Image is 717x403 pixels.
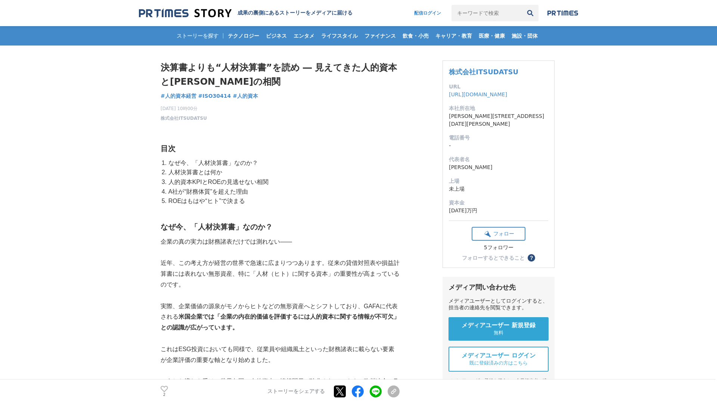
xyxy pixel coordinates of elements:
a: 株式会社ITSUDATSU [449,68,518,76]
strong: 目次 [161,144,176,153]
a: メディアユーザー 新規登録 無料 [448,317,549,341]
button: フォロー [472,227,525,241]
dd: [PERSON_NAME][STREET_ADDRESS][DATE][PERSON_NAME] [449,112,548,128]
dt: 本社所在地 [449,104,548,112]
span: テクノロジー [225,32,262,39]
a: 施設・団体 [509,26,541,46]
li: ROEはもはや“ヒト”で決まる [167,196,400,206]
strong: なぜ今、「人材決算書」なのか？ [161,223,273,231]
p: これはESG投資においても同様で、従業員や組織風土といった財務諸表に載らない要素が企業評価の重要な軸となり始めました。 [161,344,400,366]
div: フォローするとできること [462,255,525,260]
div: メディアユーザーとしてログインすると、担当者の連絡先を閲覧できます。 [448,298,549,311]
a: ファイナンス [361,26,399,46]
span: エンタメ [291,32,317,39]
span: メディアユーザー 新規登録 [462,322,536,329]
a: メディアユーザー ログイン 既に登録済みの方はこちら [448,347,549,372]
span: 医療・健康 [476,32,508,39]
span: [DATE] 10時00分 [161,105,207,112]
button: 検索 [522,5,538,21]
li: 人的資本KPIとROEの見逃せない相関 [167,177,400,187]
span: 既に登録済みの方はこちら [469,360,528,366]
img: 成果の裏側にあるストーリーをメディアに届ける [139,8,232,18]
p: 近年、この考え方が経営の世界で急速に広まりつつあります。従来の貸借対照表や損益計算書には表れない無形資産、特に「人材（ヒト）に関する資本」の重要性が高まっているのです。 [161,258,400,290]
a: ライフスタイル [318,26,361,46]
span: キャリア・教育 [432,32,475,39]
span: メディアユーザー ログイン [462,352,536,360]
li: 人材決算書とは何か [167,168,400,177]
h1: 決算書よりも“人材決算書”を読め ― 見えてきた人的資本と[PERSON_NAME]の相関 [161,60,400,89]
a: [URL][DOMAIN_NAME] [449,91,507,97]
a: 医療・健康 [476,26,508,46]
li: A社が“財務体質”を超えた理由 [167,187,400,197]
dd: - [449,142,548,150]
a: #人的資本 [233,92,258,100]
a: #ISO30414 [198,92,231,100]
dt: 電話番号 [449,134,548,142]
p: 2 [161,393,168,397]
span: ライフスタイル [318,32,361,39]
div: 5フォロワー [472,244,525,251]
a: 株式会社ITSUDATSU [161,115,207,122]
a: テクノロジー [225,26,262,46]
span: 無料 [494,329,503,336]
input: キーワードで検索 [451,5,522,21]
dd: [DATE]万円 [449,207,548,215]
span: 飲食・小売 [400,32,432,39]
img: prtimes [547,10,578,16]
dd: 未上場 [449,185,548,193]
dt: 代表者名 [449,156,548,163]
span: #ISO30414 [198,93,231,99]
button: ？ [528,254,535,262]
dt: 資本金 [449,199,548,207]
a: ビジネス [263,26,290,46]
dt: URL [449,83,548,91]
dd: [PERSON_NAME] [449,163,548,171]
p: 実際、企業価値の源泉がモノからヒトなどの無形資産へとシフトしており、GAFAに代表される [161,301,400,333]
span: ？ [529,255,534,260]
p: ストーリーをシェアする [267,388,325,395]
span: #人的資本経営 [161,93,196,99]
dt: 上場 [449,177,548,185]
a: キャリア・教育 [432,26,475,46]
span: #人的資本 [233,93,258,99]
a: 成果の裏側にあるストーリーをメディアに届ける 成果の裏側にあるストーリーをメディアに届ける [139,8,353,18]
a: 配信ログイン [407,5,448,21]
h2: 成果の裏側にあるストーリーをメディアに届ける [238,10,353,16]
span: 施設・団体 [509,32,541,39]
a: エンタメ [291,26,317,46]
li: なぜ今、「人材決算書」なのか？ [167,158,400,168]
span: ファイナンス [361,32,399,39]
a: #人的資本経営 [161,92,196,100]
a: 飲食・小売 [400,26,432,46]
p: 企業の真の実力は財務諸表だけでは測れない―― [161,237,400,247]
strong: 米国企業では「企業の内在的価値を評価するには人的資本に関する情報が不可欠」との認識が広がっています。 [161,313,400,331]
div: メディア問い合わせ先 [448,283,549,292]
span: ビジネス [263,32,290,39]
